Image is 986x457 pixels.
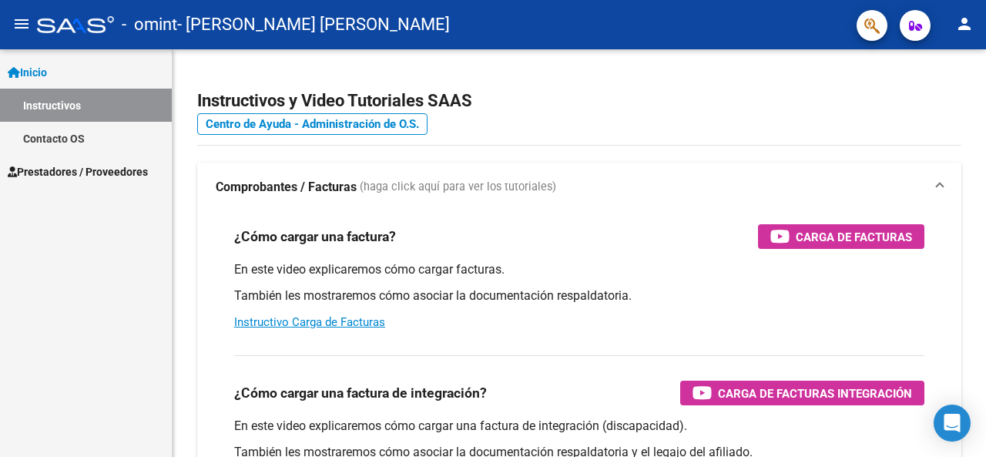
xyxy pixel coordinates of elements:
[934,405,971,442] div: Open Intercom Messenger
[216,179,357,196] strong: Comprobantes / Facturas
[12,15,31,33] mat-icon: menu
[955,15,974,33] mat-icon: person
[234,261,924,278] p: En este video explicaremos cómo cargar facturas.
[234,382,487,404] h3: ¿Cómo cargar una factura de integración?
[234,226,396,247] h3: ¿Cómo cargar una factura?
[234,418,924,435] p: En este video explicaremos cómo cargar una factura de integración (discapacidad).
[360,179,556,196] span: (haga click aquí para ver los tutoriales)
[197,86,961,116] h2: Instructivos y Video Tutoriales SAAS
[197,113,428,135] a: Centro de Ayuda - Administración de O.S.
[796,227,912,247] span: Carga de Facturas
[8,163,148,180] span: Prestadores / Proveedores
[758,224,924,249] button: Carga de Facturas
[122,8,177,42] span: - omint
[718,384,912,403] span: Carga de Facturas Integración
[197,163,961,212] mat-expansion-panel-header: Comprobantes / Facturas (haga click aquí para ver los tutoriales)
[177,8,450,42] span: - [PERSON_NAME] [PERSON_NAME]
[680,381,924,405] button: Carga de Facturas Integración
[8,64,47,81] span: Inicio
[234,287,924,304] p: También les mostraremos cómo asociar la documentación respaldatoria.
[234,315,385,329] a: Instructivo Carga de Facturas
